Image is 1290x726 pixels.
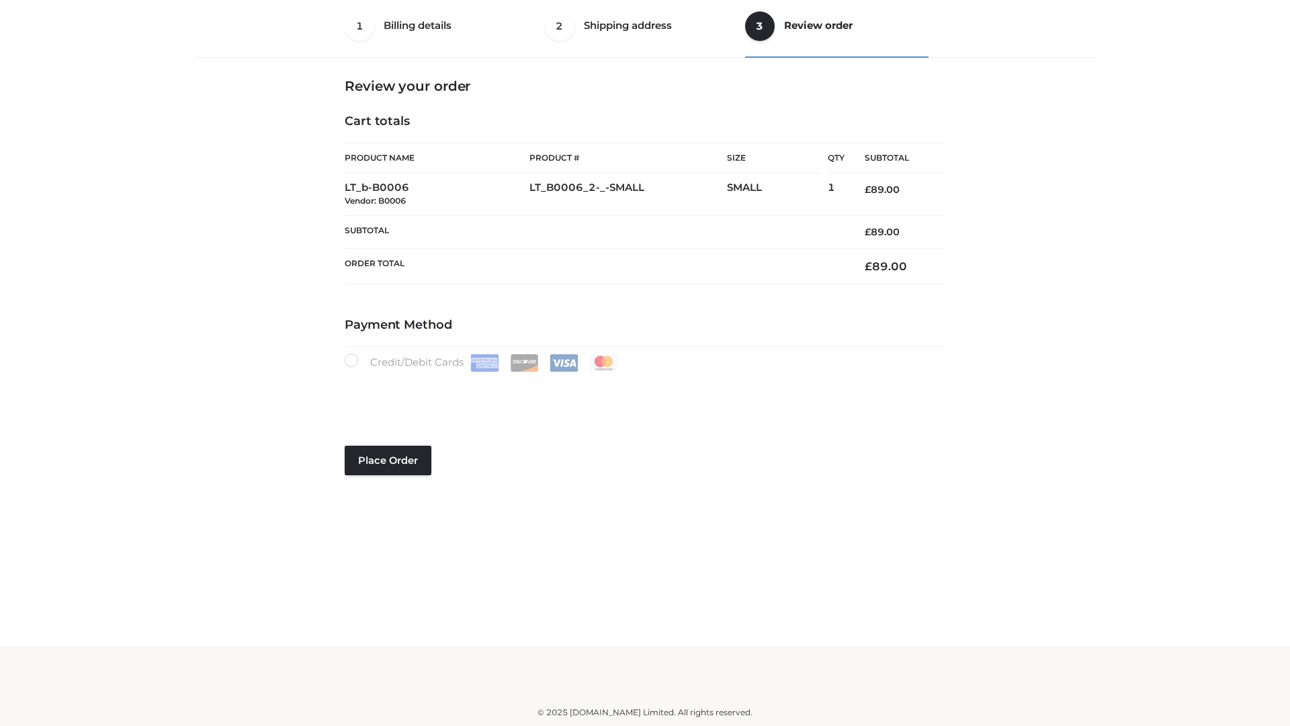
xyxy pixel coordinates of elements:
th: Subtotal [345,215,845,248]
td: SMALL [727,173,828,216]
bdi: 89.00 [865,226,900,238]
span: £ [865,259,872,273]
th: Qty [828,143,845,173]
img: Visa [550,354,578,372]
td: LT_b-B0006 [345,173,529,216]
small: Vendor: B0006 [345,196,406,206]
iframe: Secure payment input frame [342,369,943,418]
td: LT_B0006_2-_-SMALL [529,173,727,216]
bdi: 89.00 [865,259,907,273]
img: Amex [470,354,499,372]
button: Place order [345,446,431,475]
label: Credit/Debit Cards [345,354,619,372]
th: Product Name [345,143,529,173]
th: Product # [529,143,727,173]
h3: Review your order [345,78,945,94]
td: 1 [828,173,845,216]
th: Order Total [345,249,845,284]
th: Size [727,143,821,173]
h4: Payment Method [345,318,945,333]
th: Subtotal [845,143,945,173]
span: £ [865,184,871,196]
span: £ [865,226,871,238]
div: © 2025 [DOMAIN_NAME] Limited. All rights reserved. [200,706,1090,719]
img: Mastercard [589,354,618,372]
img: Discover [510,354,539,372]
h4: Cart totals [345,114,945,129]
bdi: 89.00 [865,184,900,196]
